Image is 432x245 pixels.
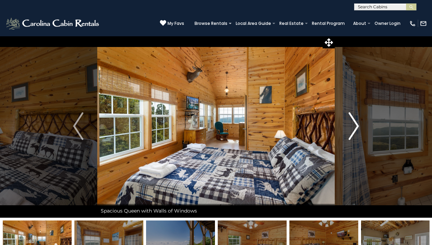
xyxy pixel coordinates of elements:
button: Previous [59,35,97,218]
img: arrow [73,112,83,140]
img: phone-regular-white.png [409,20,416,27]
a: About [350,19,370,28]
a: Browse Rentals [191,19,231,28]
a: Real Estate [276,19,307,28]
a: Rental Program [308,19,348,28]
a: My Favs [160,20,184,27]
a: Local Area Guide [232,19,274,28]
span: My Favs [168,20,184,27]
button: Next [335,35,373,218]
a: Owner Login [371,19,404,28]
img: arrow [349,112,359,140]
div: Spacious Queen with Walls of Windows [97,204,335,218]
img: mail-regular-white.png [420,20,427,27]
img: White-1-2.png [5,17,101,30]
